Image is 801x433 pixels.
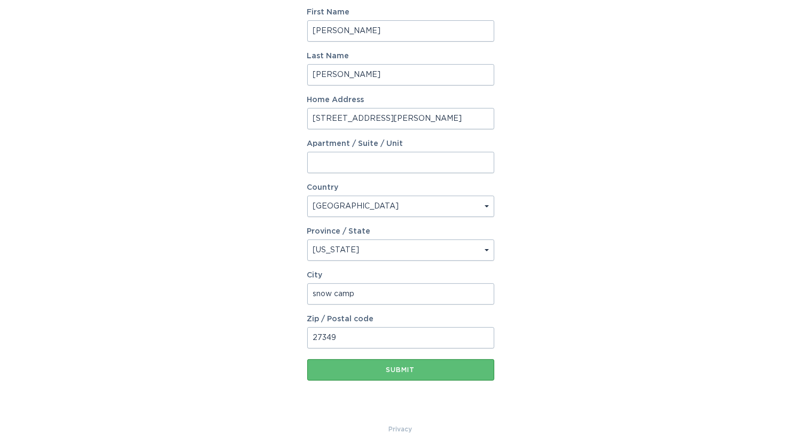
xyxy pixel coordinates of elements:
button: Submit [307,359,494,381]
label: City [307,272,494,279]
label: Apartment / Suite / Unit [307,140,494,148]
label: Province / State [307,228,371,235]
label: Home Address [307,96,494,104]
label: Country [307,184,339,191]
label: First Name [307,9,494,16]
label: Zip / Postal code [307,315,494,323]
label: Last Name [307,52,494,60]
div: Submit [313,367,489,373]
